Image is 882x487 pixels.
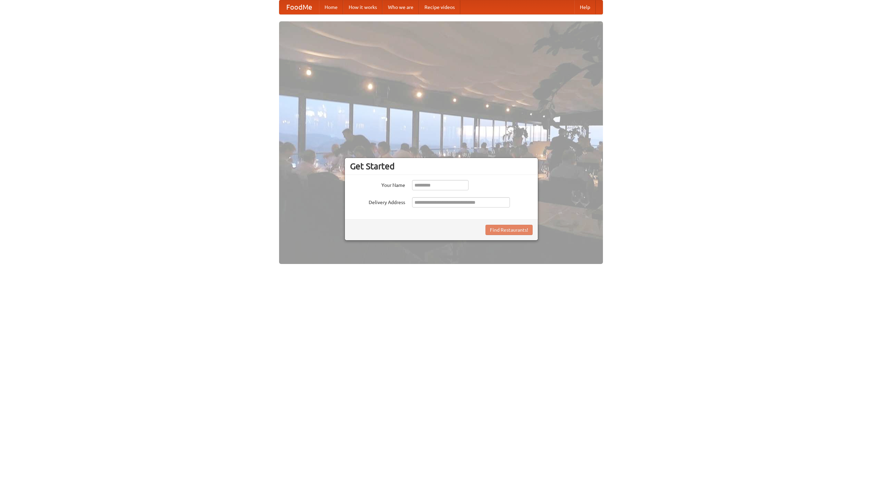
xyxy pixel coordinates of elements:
label: Your Name [350,180,405,189]
button: Find Restaurants! [485,225,533,235]
a: Who we are [382,0,419,14]
a: Recipe videos [419,0,460,14]
a: Home [319,0,343,14]
a: How it works [343,0,382,14]
h3: Get Started [350,161,533,171]
a: Help [574,0,596,14]
a: FoodMe [279,0,319,14]
label: Delivery Address [350,197,405,206]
